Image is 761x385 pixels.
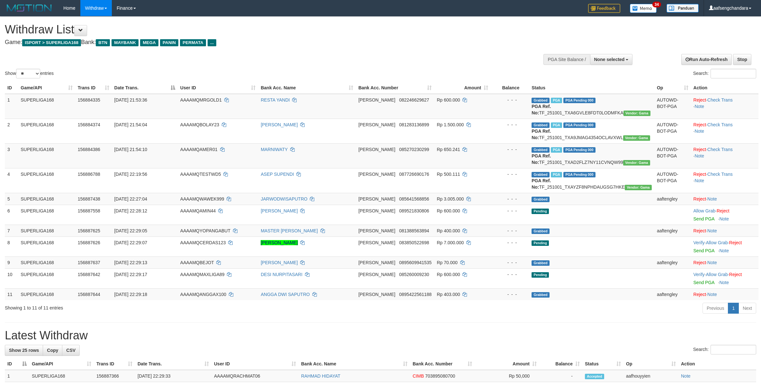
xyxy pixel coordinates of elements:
[114,260,147,265] span: [DATE] 22:29:13
[180,240,226,245] span: AAAAMQCERDAS123
[5,193,18,205] td: 5
[493,239,526,246] div: - - -
[18,82,75,94] th: Game/API: activate to sort column ascending
[5,39,501,46] h4: Game: Bank:
[399,272,429,277] span: Copy 085260009230 to clipboard
[135,370,211,382] td: [DATE] 22:29:33
[78,122,100,127] span: 156884374
[585,374,604,379] span: Accepted
[493,228,526,234] div: - - -
[625,185,652,190] span: Vendor URL: https://trx31.1velocity.biz
[532,228,550,234] span: Grabbed
[437,196,464,201] span: Rp 3.005.000
[180,228,230,233] span: AAAAMQYOPANGABUT
[5,358,29,370] th: ID: activate to sort column descending
[694,208,717,213] span: ·
[694,129,704,134] a: Note
[694,196,706,201] a: Reject
[180,292,226,297] span: AAAAMQANGGAX100
[180,97,222,103] span: AAAAMQMRGOLD1
[5,370,29,382] td: 1
[719,248,729,253] a: Note
[582,358,623,370] th: Status: activate to sort column ascending
[261,208,298,213] a: [PERSON_NAME]
[114,208,147,213] span: [DATE] 22:28:12
[623,135,650,141] span: Vendor URL: https://trx31.1velocity.biz
[532,153,551,165] b: PGA Ref. No:
[691,82,758,94] th: Action
[654,168,691,193] td: AUTOWD-BOT-PGA
[78,196,100,201] span: 156887438
[180,260,214,265] span: AAAAMQBEJOT
[18,268,75,288] td: SUPERLIGA168
[529,94,654,119] td: TF_251001_TXA6GVLE8FDT0LODMFKA
[437,122,464,127] span: Rp 1.500.000
[399,172,429,177] span: Copy 087726690176 to clipboard
[493,146,526,153] div: - - -
[5,302,312,311] div: Showing 1 to 11 of 11 entries
[413,373,424,379] span: CIMB
[654,225,691,237] td: aaftengley
[410,358,475,370] th: Bank Acc. Number: activate to sort column ascending
[75,82,112,94] th: Trans ID: activate to sort column ascending
[667,4,699,13] img: panduan.png
[399,196,429,201] span: Copy 085641568856 to clipboard
[114,172,147,177] span: [DATE] 22:19:56
[493,97,526,103] div: - - -
[551,147,562,153] span: Marked by aafandaneth
[437,208,460,213] span: Rp 600.000
[532,240,549,246] span: Pending
[493,196,526,202] div: - - -
[693,345,756,354] label: Search:
[691,119,758,143] td: · ·
[180,39,206,46] span: PERMATA
[114,147,147,152] span: [DATE] 21:54:10
[691,256,758,268] td: ·
[211,358,299,370] th: User ID: activate to sort column ascending
[694,208,715,213] a: Allow Grab
[711,345,756,354] input: Search:
[706,240,729,245] span: ·
[358,260,395,265] span: [PERSON_NAME]
[180,147,218,152] span: AAAAMQAMER01
[5,225,18,237] td: 7
[178,82,258,94] th: User ID: activate to sort column ascending
[437,172,460,177] span: Rp 500.111
[623,370,678,382] td: aafhouyyien
[18,119,75,143] td: SUPERLIGA168
[437,292,460,297] span: Rp 403.000
[594,57,625,62] span: None selected
[694,292,706,297] a: Reject
[691,237,758,256] td: · ·
[654,143,691,168] td: AUTOWD-BOT-PGA
[532,260,550,266] span: Grabbed
[18,288,75,300] td: SUPERLIGA168
[563,172,595,177] span: PGA Pending
[5,329,756,342] h1: Latest Withdraw
[694,122,706,127] a: Reject
[493,271,526,278] div: - - -
[358,228,395,233] span: [PERSON_NAME]
[539,358,582,370] th: Balance: activate to sort column ascending
[532,178,551,190] b: PGA Ref. No:
[437,97,460,103] span: Rp 600.000
[532,272,549,278] span: Pending
[711,69,756,78] input: Search:
[18,225,75,237] td: SUPERLIGA168
[532,122,550,128] span: Grabbed
[358,196,395,201] span: [PERSON_NAME]
[358,147,395,152] span: [PERSON_NAME]
[694,260,706,265] a: Reject
[623,358,678,370] th: Op: activate to sort column ascending
[9,348,39,353] span: Show 25 rows
[654,193,691,205] td: aaftengley
[5,82,18,94] th: ID
[18,256,75,268] td: SUPERLIGA168
[694,172,706,177] a: Reject
[706,240,728,245] a: Allow Grab
[694,228,706,233] a: Reject
[707,292,717,297] a: Note
[654,119,691,143] td: AUTOWD-BOT-PGA
[694,280,714,285] a: Send PGA
[739,303,756,314] a: Next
